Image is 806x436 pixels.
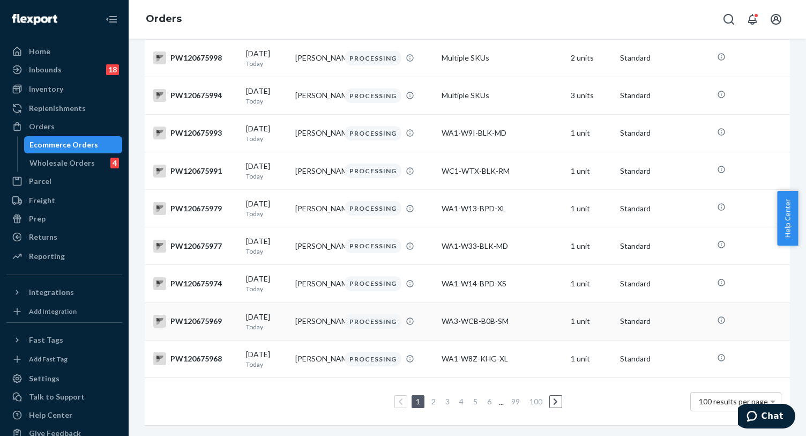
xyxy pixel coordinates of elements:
[153,202,237,215] div: PW120675979
[6,43,122,60] a: Home
[246,349,287,369] div: [DATE]
[345,352,401,366] div: PROCESSING
[29,373,59,384] div: Settings
[101,9,122,30] button: Close Navigation
[345,314,401,329] div: PROCESSING
[442,128,562,138] div: WA1-W9I-BLK-MD
[29,84,63,94] div: Inventory
[699,397,768,406] span: 100 results per page
[153,352,237,365] div: PW120675968
[6,173,122,190] a: Parcel
[246,172,287,181] p: Today
[29,307,77,316] div: Add Integration
[620,90,708,101] p: Standard
[509,397,522,406] a: Page 99
[246,322,287,331] p: Today
[345,201,401,216] div: PROCESSING
[442,278,562,289] div: WA1-W14-BPD-XS
[471,397,480,406] a: Page 5
[29,176,51,187] div: Parcel
[566,39,616,77] td: 2 units
[6,118,122,135] a: Orders
[246,312,287,331] div: [DATE]
[566,114,616,152] td: 1 unit
[246,360,287,369] p: Today
[153,51,237,64] div: PW120675998
[153,240,237,253] div: PW120675977
[429,397,438,406] a: Page 2
[29,251,65,262] div: Reporting
[153,165,237,178] div: PW120675991
[291,114,340,152] td: [PERSON_NAME]
[620,166,708,176] p: Standard
[620,53,708,63] p: Standard
[29,195,55,206] div: Freight
[442,203,562,214] div: WA1-W13-BPD-XL
[6,61,122,78] a: Inbounds18
[29,213,46,224] div: Prep
[718,9,740,30] button: Open Search Box
[620,353,708,364] p: Standard
[777,191,798,246] button: Help Center
[566,340,616,378] td: 1 unit
[738,404,795,431] iframe: Opens a widget where you can chat to one of our agents
[6,305,122,318] a: Add Integration
[246,48,287,68] div: [DATE]
[345,126,401,141] div: PROCESSING
[620,316,708,327] p: Standard
[566,190,616,227] td: 1 unit
[527,397,544,406] a: Page 100
[566,152,616,190] td: 1 unit
[620,241,708,252] p: Standard
[566,77,616,114] td: 3 units
[566,227,616,265] td: 1 unit
[291,340,340,378] td: [PERSON_NAME]
[106,64,119,75] div: 18
[246,123,287,143] div: [DATE]
[29,354,68,364] div: Add Fast Tag
[765,9,787,30] button: Open account menu
[29,103,86,114] div: Replenishments
[246,97,287,106] p: Today
[6,192,122,209] a: Freight
[146,13,182,25] a: Orders
[153,89,237,102] div: PW120675994
[6,331,122,349] button: Fast Tags
[291,39,340,77] td: [PERSON_NAME]
[246,86,287,106] div: [DATE]
[137,4,190,35] ol: breadcrumbs
[442,241,562,252] div: WA1-W33-BLK-MD
[498,395,504,408] li: ...
[246,59,287,68] p: Today
[246,236,287,256] div: [DATE]
[6,100,122,117] a: Replenishments
[345,164,401,178] div: PROCESSING
[742,9,763,30] button: Open notifications
[442,166,562,176] div: WC1-WTX-BLK-RM
[6,353,122,366] a: Add Fast Tag
[566,302,616,340] td: 1 unit
[291,227,340,265] td: [PERSON_NAME]
[442,316,562,327] div: WA3-WCB-B0B-SM
[291,152,340,190] td: [PERSON_NAME]
[246,284,287,293] p: Today
[6,80,122,98] a: Inventory
[6,210,122,227] a: Prep
[29,64,62,75] div: Inbounds
[291,302,340,340] td: [PERSON_NAME]
[620,128,708,138] p: Standard
[29,391,85,402] div: Talk to Support
[12,14,57,25] img: Flexport logo
[291,77,340,114] td: [PERSON_NAME]
[620,278,708,289] p: Standard
[29,410,72,420] div: Help Center
[24,154,123,172] a: Wholesale Orders4
[153,277,237,290] div: PW120675974
[566,265,616,302] td: 1 unit
[345,276,401,291] div: PROCESSING
[291,190,340,227] td: [PERSON_NAME]
[153,315,237,328] div: PW120675969
[437,77,566,114] td: Multiple SKUs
